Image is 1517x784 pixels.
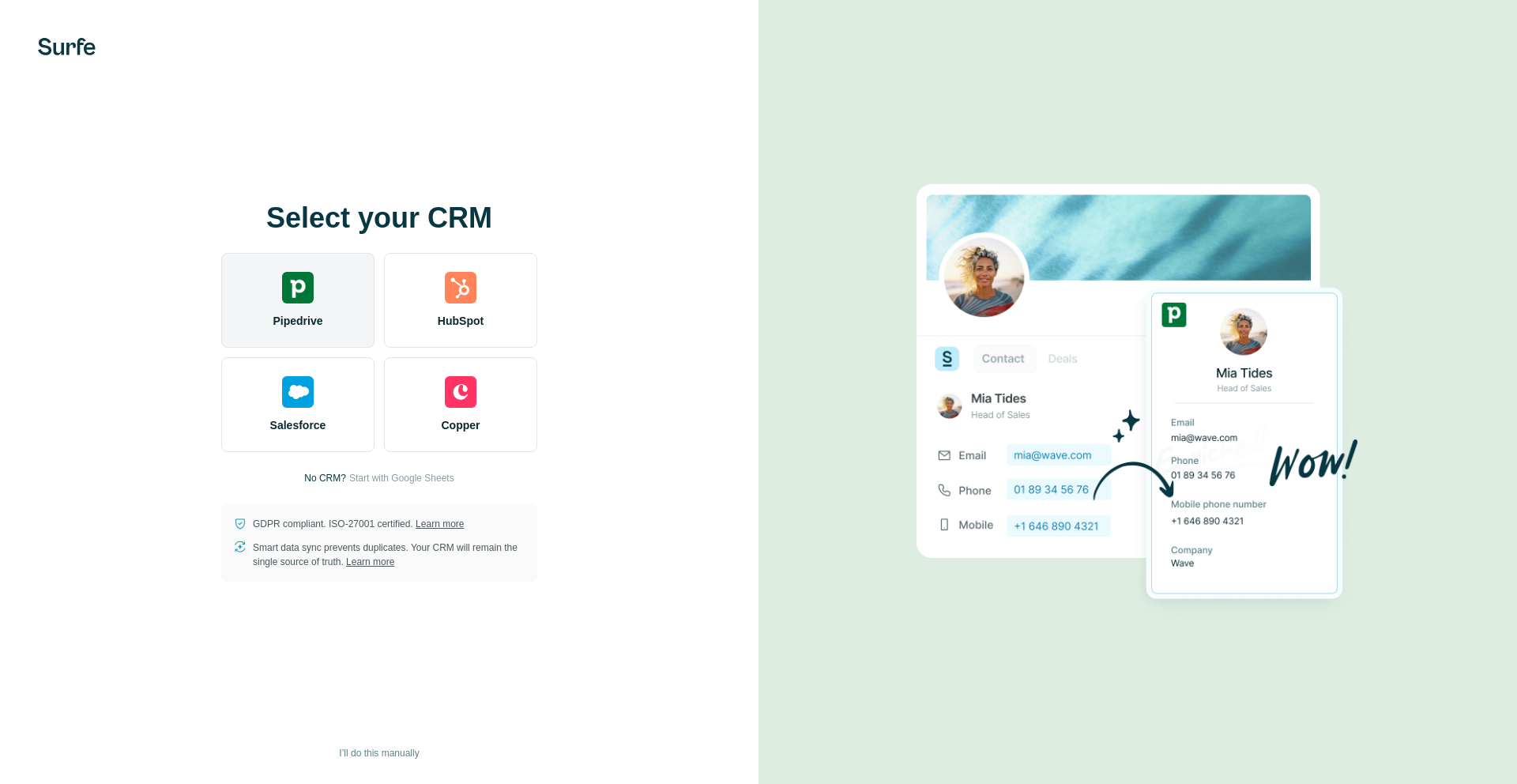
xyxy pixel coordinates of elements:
[416,518,464,530] a: Learn more
[328,741,430,765] button: I’ll do this manually
[253,541,525,569] p: Smart data sync prevents duplicates. Your CRM will remain the single source of truth.
[221,202,537,234] h1: Select your CRM
[917,157,1359,627] img: PIPEDRIVE image
[442,417,480,433] span: Copper
[282,376,314,408] img: salesforce's logo
[445,272,476,303] img: hubspot's logo
[38,38,96,55] img: Surfe's logo
[339,746,419,760] span: I’ll do this manually
[438,313,484,329] span: HubSpot
[346,556,394,567] a: Learn more
[253,517,464,531] p: GDPR compliant. ISO-27001 certified.
[273,313,322,329] span: Pipedrive
[270,417,326,433] span: Salesforce
[304,471,346,485] p: No CRM?
[445,376,476,408] img: copper's logo
[282,272,314,303] img: pipedrive's logo
[349,471,454,485] button: Start with Google Sheets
